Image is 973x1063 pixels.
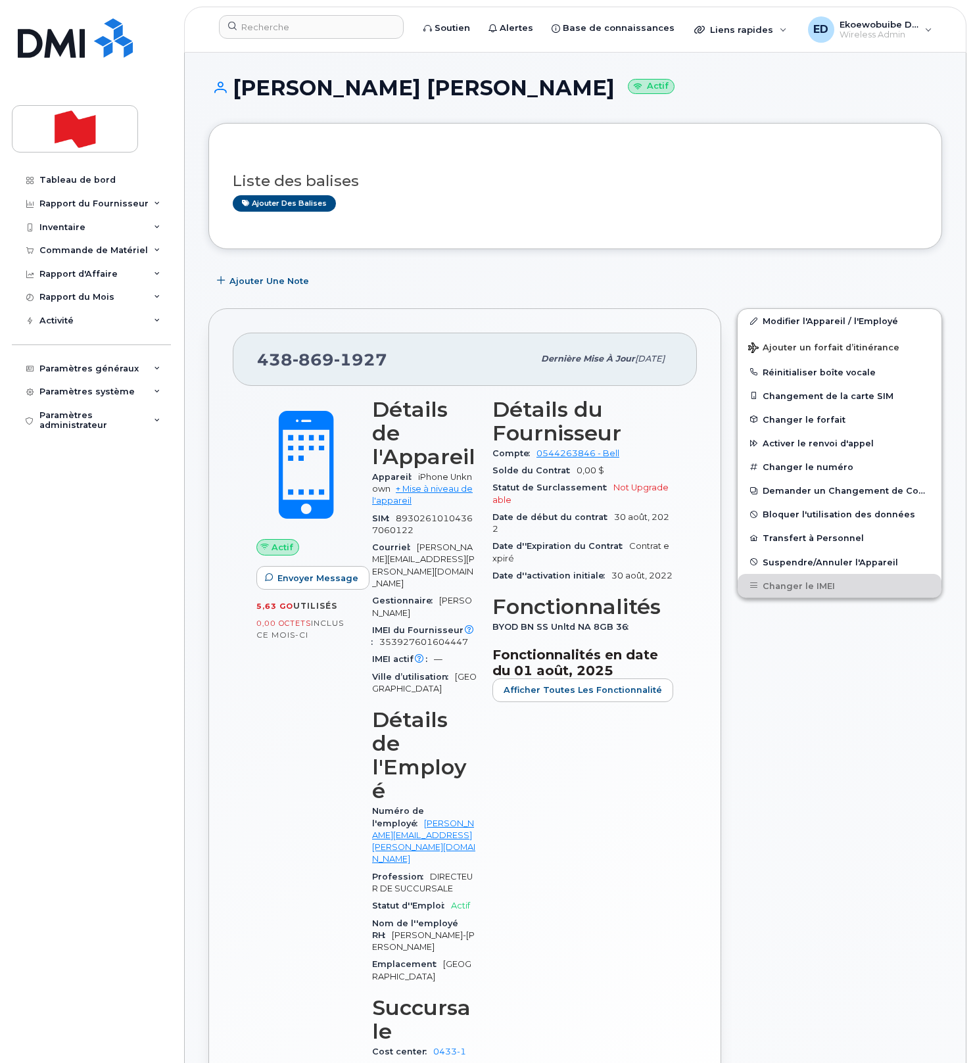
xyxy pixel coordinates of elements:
[272,541,293,554] span: Actif
[256,602,293,611] span: 5,63 Go
[208,269,320,293] button: Ajouter une Note
[372,901,451,910] span: Statut d''Emploi
[372,672,477,694] span: [GEOGRAPHIC_DATA]
[738,309,941,333] a: Modifier l'Appareil / l'Employé
[372,872,473,893] span: DIRECTEUR DE SUCCURSALE
[372,484,473,506] a: + Mise à niveau de l'appareil
[738,502,941,526] button: Bloquer l'utilisation des données
[372,872,430,882] span: Profession
[372,513,473,535] span: 89302610104367060122
[492,512,614,522] span: Date de début du contrat
[492,398,673,445] h3: Détails du Fournisseur
[492,541,629,551] span: Date d''Expiration du Contrat
[611,571,673,580] span: 30 août, 2022
[372,708,477,803] h3: Détails de l'Employé
[433,1047,466,1056] a: 0433-1
[738,360,941,384] button: Réinitialiser boîte vocale
[372,930,475,952] span: [PERSON_NAME]-[PERSON_NAME]
[763,438,874,448] span: Activer le renvoi d'appel
[763,557,898,567] span: Suspendre/Annuler l'Appareil
[738,455,941,479] button: Changer le numéro
[372,959,443,969] span: Emplacement
[628,79,675,94] small: Actif
[372,398,477,469] h3: Détails de l'Appareil
[372,806,424,828] span: Numéro de l'employé
[536,448,619,458] a: 0544263846 - Bell
[451,901,470,910] span: Actif
[372,596,472,617] span: [PERSON_NAME]
[738,479,941,502] button: Demander un Changement de Compte
[738,408,941,431] button: Changer le forfait
[256,619,311,628] span: 0,00 Octets
[492,541,669,563] span: Contrat expiré
[492,483,613,492] span: Statut de Surclassement
[372,918,458,940] span: Nom de l''employé RH
[738,574,941,598] button: Changer le IMEI
[635,354,665,364] span: [DATE]
[208,76,942,99] h1: [PERSON_NAME] [PERSON_NAME]
[256,618,344,640] span: inclus ce mois-ci
[492,571,611,580] span: Date d''activation initiale
[492,595,673,619] h3: Fonctionnalités
[372,542,475,588] span: [PERSON_NAME][EMAIL_ADDRESS][PERSON_NAME][DOMAIN_NAME]
[492,678,673,702] button: Afficher Toutes les Fonctionnalité
[492,448,536,458] span: Compte
[738,431,941,455] button: Activer le renvoi d'appel
[372,654,434,664] span: IMEI actif
[379,637,468,647] span: 353927601604447
[492,622,635,632] span: BYOD BN SS Unltd NA 8GB 36
[492,647,673,678] h3: Fonctionnalités en date du 01 août, 2025
[372,672,455,682] span: Ville d’utilisation
[372,625,477,647] span: IMEI du Fournisseur
[293,601,337,611] span: utilisés
[233,173,918,189] h3: Liste des balises
[334,350,387,369] span: 1927
[738,333,941,360] button: Ajouter un forfait d’itinérance
[372,472,472,494] span: iPhone Unknown
[492,483,669,504] span: Not Upgradeable
[256,566,369,590] button: Envoyer Message
[434,654,442,664] span: —
[293,350,334,369] span: 869
[504,684,662,696] span: Afficher Toutes les Fonctionnalité
[372,542,417,552] span: Courriel
[229,275,309,287] span: Ajouter une Note
[738,526,941,550] button: Transfert à Personnel
[277,572,358,584] span: Envoyer Message
[763,414,845,424] span: Changer le forfait
[748,343,899,355] span: Ajouter un forfait d’itinérance
[257,350,387,369] span: 438
[372,596,439,605] span: Gestionnaire
[541,354,635,364] span: Dernière mise à jour
[738,384,941,408] button: Changement de la carte SIM
[372,996,477,1043] h3: Succursale
[372,472,418,482] span: Appareil
[372,818,475,864] a: [PERSON_NAME][EMAIL_ADDRESS][PERSON_NAME][DOMAIN_NAME]
[233,195,336,212] a: Ajouter des balises
[372,959,471,981] span: [GEOGRAPHIC_DATA]
[372,1047,433,1056] span: Cost center
[577,465,604,475] span: 0,00 $
[372,513,396,523] span: SIM
[492,465,577,475] span: Solde du Contrat
[738,550,941,574] button: Suspendre/Annuler l'Appareil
